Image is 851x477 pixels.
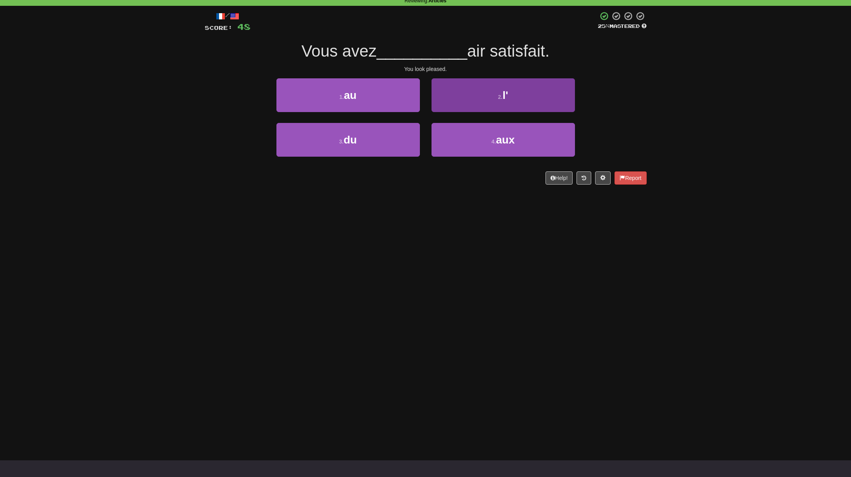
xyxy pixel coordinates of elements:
[276,123,420,157] button: 3.du
[205,11,250,21] div: /
[598,23,647,30] div: Mastered
[339,94,344,100] small: 1 .
[344,134,357,146] span: du
[545,171,573,185] button: Help!
[205,65,647,73] div: You look pleased.
[496,134,514,146] span: aux
[302,42,377,60] span: Vous avez
[577,171,591,185] button: Round history (alt+y)
[467,42,549,60] span: air satisfait.
[492,138,496,145] small: 4 .
[237,22,250,31] span: 48
[498,94,502,100] small: 2 .
[432,78,575,112] button: 2.l'
[432,123,575,157] button: 4.aux
[276,78,420,112] button: 1.au
[598,23,609,29] span: 25 %
[502,89,508,101] span: l'
[205,24,233,31] span: Score:
[344,89,357,101] span: au
[615,171,646,185] button: Report
[376,42,467,60] span: __________
[339,138,344,145] small: 3 .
